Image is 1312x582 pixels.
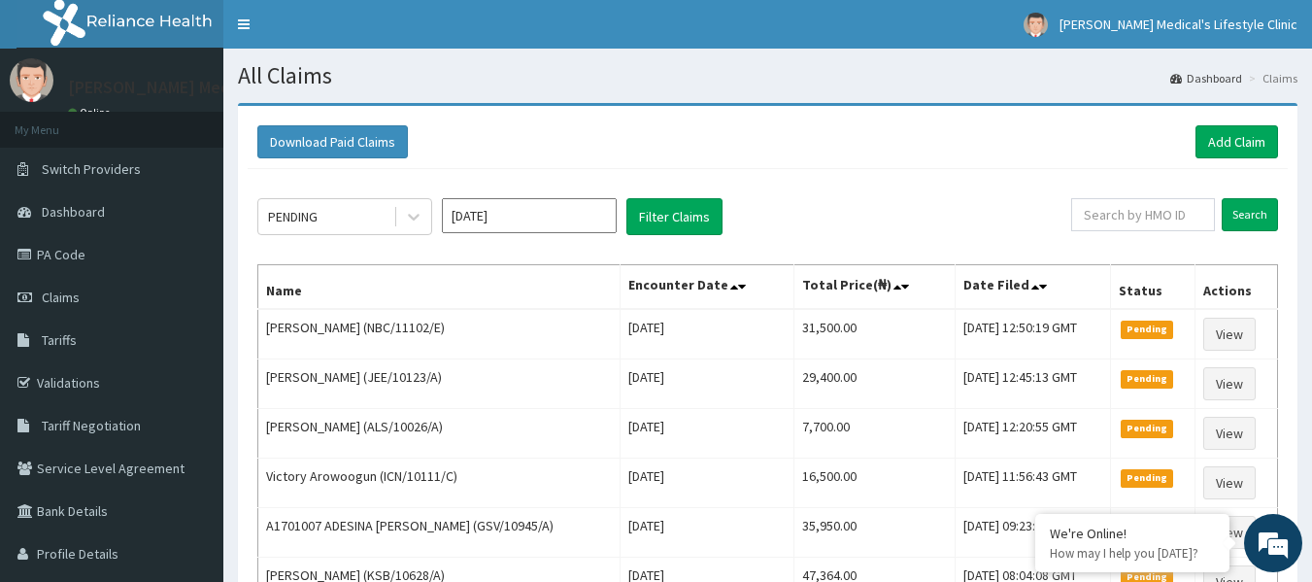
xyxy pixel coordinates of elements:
[42,160,141,178] span: Switch Providers
[1222,198,1278,231] input: Search
[1121,420,1174,437] span: Pending
[1203,367,1256,400] a: View
[955,508,1110,558] td: [DATE] 09:23:33 GMT
[42,289,80,306] span: Claims
[1050,525,1215,542] div: We're Online!
[1071,198,1215,231] input: Search by HMO ID
[42,331,77,349] span: Tariffs
[794,459,956,508] td: 16,500.00
[1203,516,1256,549] a: View
[258,265,621,310] th: Name
[1195,265,1278,310] th: Actions
[1024,13,1048,37] img: User Image
[1121,469,1174,487] span: Pending
[258,309,621,359] td: [PERSON_NAME] (NBC/11102/E)
[1203,417,1256,450] a: View
[621,265,794,310] th: Encounter Date
[257,125,408,158] button: Download Paid Claims
[794,265,956,310] th: Total Price(₦)
[258,409,621,459] td: [PERSON_NAME] (ALS/10026/A)
[1244,70,1297,86] li: Claims
[955,459,1110,508] td: [DATE] 11:56:43 GMT
[442,198,617,233] input: Select Month and Year
[1050,545,1215,562] p: How may I help you today?
[621,359,794,409] td: [DATE]
[794,309,956,359] td: 31,500.00
[621,409,794,459] td: [DATE]
[10,58,53,102] img: User Image
[258,459,621,508] td: Victory Arowoogun (ICN/10111/C)
[42,203,105,221] span: Dashboard
[1203,318,1256,351] a: View
[794,409,956,459] td: 7,700.00
[1121,321,1174,338] span: Pending
[794,359,956,409] td: 29,400.00
[1060,16,1297,33] span: [PERSON_NAME] Medical's Lifestyle Clinic
[955,265,1110,310] th: Date Filed
[238,63,1297,88] h1: All Claims
[1195,125,1278,158] a: Add Claim
[42,417,141,434] span: Tariff Negotiation
[621,309,794,359] td: [DATE]
[1203,466,1256,499] a: View
[621,459,794,508] td: [DATE]
[621,508,794,558] td: [DATE]
[68,106,115,120] a: Online
[68,79,386,96] p: [PERSON_NAME] Medical's Lifestyle Clinic
[626,198,723,235] button: Filter Claims
[955,359,1110,409] td: [DATE] 12:45:13 GMT
[258,508,621,558] td: A1701007 ADESINA [PERSON_NAME] (GSV/10945/A)
[955,309,1110,359] td: [DATE] 12:50:19 GMT
[1170,70,1242,86] a: Dashboard
[955,409,1110,459] td: [DATE] 12:20:55 GMT
[794,508,956,558] td: 35,950.00
[258,359,621,409] td: [PERSON_NAME] (JEE/10123/A)
[1110,265,1195,310] th: Status
[268,207,318,226] div: PENDING
[1121,370,1174,388] span: Pending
